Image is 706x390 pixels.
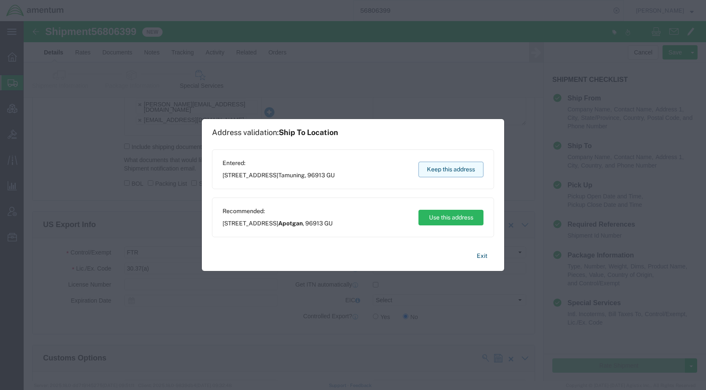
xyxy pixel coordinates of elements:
[326,172,335,179] span: GU
[212,128,338,137] h1: Address validation:
[223,171,335,180] span: [STREET_ADDRESS] ,
[418,162,483,177] button: Keep this address
[223,159,335,168] span: Entered:
[223,207,333,216] span: Recommended:
[307,172,325,179] span: 96913
[223,219,333,228] span: [STREET_ADDRESS] ,
[418,210,483,225] button: Use this address
[305,220,323,227] span: 96913
[324,220,333,227] span: GU
[279,128,338,137] span: Ship To Location
[278,172,305,179] span: Tamuning
[278,220,303,227] span: Apotgan
[470,249,494,263] button: Exit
